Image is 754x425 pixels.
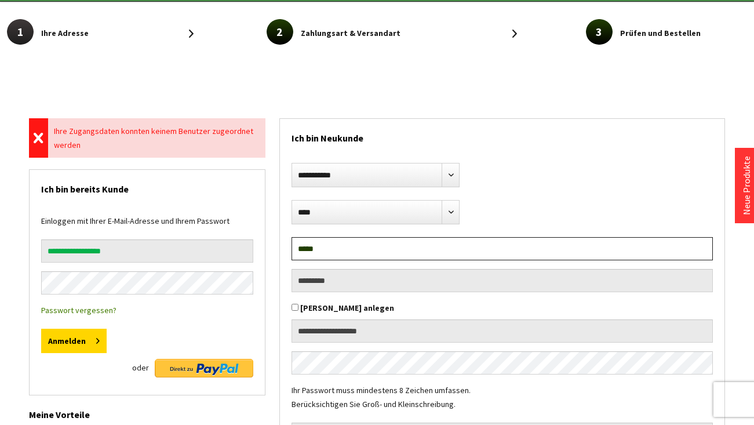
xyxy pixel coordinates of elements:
span: Prüfen und Bestellen [620,26,701,40]
h2: Ich bin Neukunde [292,119,713,151]
a: Neue Produkte [741,156,752,215]
div: Einloggen mit Ihrer E-Mail-Adresse und Ihrem Passwort [41,214,253,239]
span: Zahlungsart & Versandart [301,26,400,40]
h2: Meine Vorteile [29,395,265,422]
label: [PERSON_NAME] anlegen [300,303,394,313]
div: Ihr Passwort muss mindestens 8 Zeichen umfassen. Berücksichtigen Sie Groß- und Kleinschreibung. [292,383,713,423]
span: oder [132,359,149,376]
h2: Ich bin bereits Kunde [41,170,253,202]
img: Direkt zu PayPal Button [155,359,253,377]
span: 2 [267,19,293,45]
span: Ihre Adresse [41,26,89,40]
span: 1 [7,19,34,45]
button: Anmelden [41,329,107,353]
a: Passwort vergessen? [41,305,116,315]
span: 3 [586,19,613,45]
div: Ihre Zugangsdaten konnten keinem Benutzer zugeordnet werden [48,118,266,158]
